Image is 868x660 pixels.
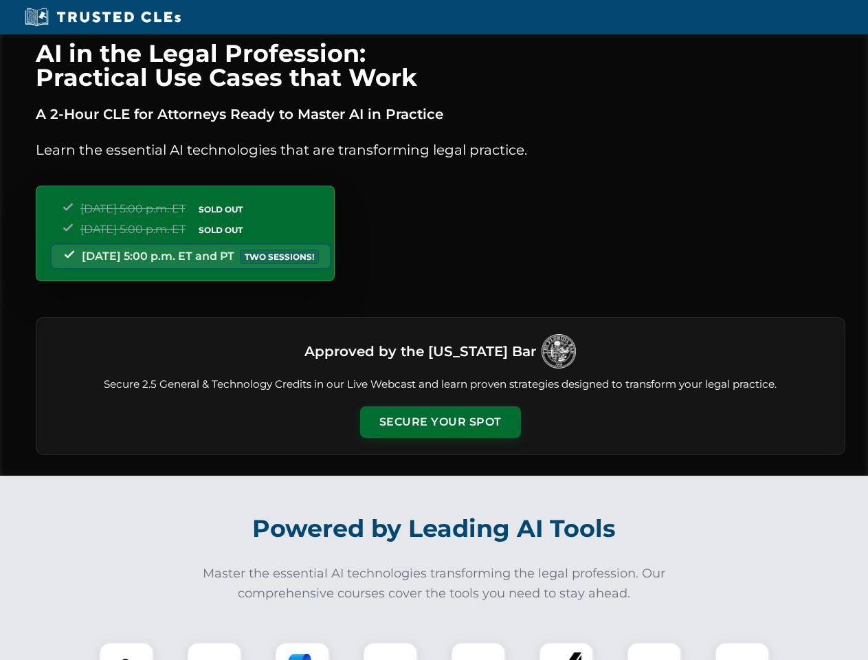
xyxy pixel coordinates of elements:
p: Learn the essential AI technologies that are transforming legal practice. [36,139,845,161]
p: A 2-Hour CLE for Attorneys Ready to Master AI in Practice [36,103,845,125]
span: SOLD OUT [194,223,247,237]
img: Logo [542,334,576,368]
span: [DATE] 5:00 p.m. ET [80,223,186,236]
p: Secure 2.5 General & Technology Credits in our Live Webcast and learn proven strategies designed ... [53,377,828,393]
span: SOLD OUT [194,202,247,217]
span: [DATE] 5:00 p.m. ET [80,202,186,215]
p: Master the essential AI technologies transforming the legal profession. Our comprehensive courses... [194,564,675,604]
button: Secure Your Spot [360,406,521,438]
h2: Powered by Leading AI Tools [54,505,815,553]
h3: Approved by the [US_STATE] Bar [304,339,536,364]
img: Trusted CLEs [21,7,185,27]
h1: AI in the Legal Profession: Practical Use Cases that Work [36,41,845,89]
